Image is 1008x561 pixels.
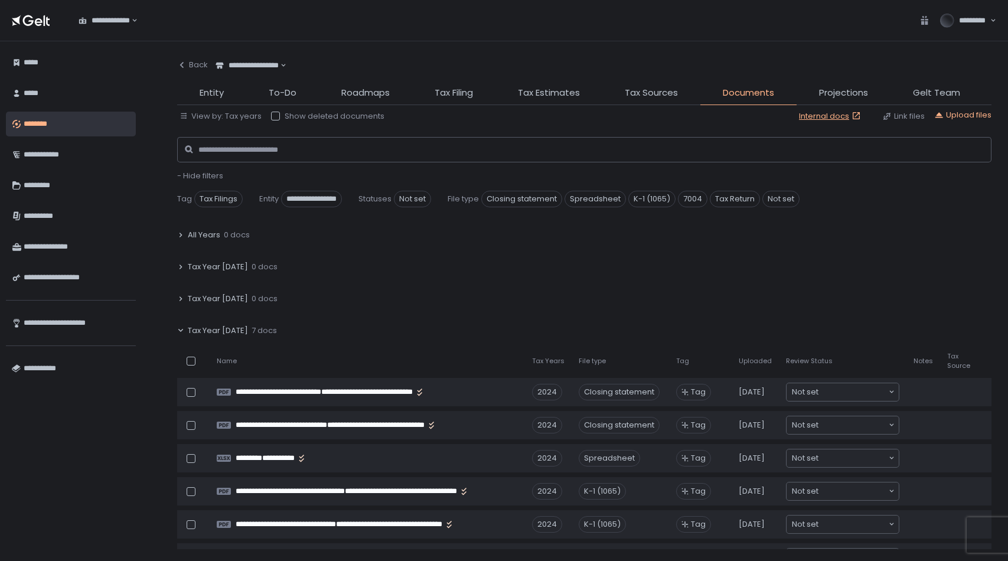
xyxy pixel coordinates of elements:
div: Back [177,60,208,70]
span: 0 docs [224,230,250,240]
div: Search for option [787,482,899,500]
div: 2024 [532,450,562,467]
button: View by: Tax years [180,111,262,122]
span: [DATE] [739,420,765,430]
span: Not set [792,518,818,530]
div: 2024 [532,384,562,400]
div: 2024 [532,516,562,533]
a: Internal docs [799,111,863,122]
div: K-1 (1065) [579,483,626,500]
input: Search for option [818,485,888,497]
span: File type [579,357,606,366]
span: Entity [200,86,224,100]
span: Documents [723,86,774,100]
span: Closing statement [481,191,562,207]
span: Tax Filings [194,191,243,207]
span: 0 docs [252,293,278,304]
span: Uploaded [739,357,772,366]
span: Notes [914,357,933,366]
span: Tax Year [DATE] [188,293,248,304]
span: Not set [792,452,818,464]
div: Spreadsheet [579,450,640,467]
div: Search for option [787,416,899,434]
span: Tax Sources [625,86,678,100]
span: Statuses [358,194,392,204]
span: Projections [819,86,868,100]
input: Search for option [818,452,888,464]
span: File type [448,194,479,204]
span: [DATE] [739,486,765,497]
span: [DATE] [739,453,765,464]
span: [DATE] [739,387,765,397]
button: Upload files [934,110,991,120]
div: Closing statement [579,384,660,400]
span: K-1 (1065) [628,191,676,207]
span: Tag [177,194,192,204]
div: Search for option [787,516,899,533]
span: All Years [188,230,220,240]
input: Search for option [818,419,888,431]
span: Spreadsheet [565,191,626,207]
div: Search for option [787,383,899,401]
span: Tag [691,387,706,397]
span: Tag [691,453,706,464]
div: 2024 [532,417,562,433]
div: 2024 [532,483,562,500]
span: Not set [394,191,431,207]
button: Link files [882,111,925,122]
span: To-Do [269,86,296,100]
input: Search for option [818,518,888,530]
div: Search for option [208,53,286,78]
div: K-1 (1065) [579,516,626,533]
span: Tax Years [532,357,565,366]
span: Gelt Team [913,86,960,100]
span: Tax Year [DATE] [188,325,248,336]
button: - Hide filters [177,171,223,181]
span: Tag [691,486,706,497]
button: Back [177,53,208,77]
div: Closing statement [579,417,660,433]
span: 7 docs [252,325,277,336]
span: Not set [762,191,800,207]
span: Roadmaps [341,86,390,100]
span: 0 docs [252,262,278,272]
div: Search for option [787,449,899,467]
span: - Hide filters [177,170,223,181]
span: Tag [691,420,706,430]
span: Tax Source [947,352,970,370]
span: Not set [792,485,818,497]
span: Tag [691,519,706,530]
span: Entity [259,194,279,204]
span: Name [217,357,237,366]
span: Not set [792,386,818,398]
span: Tax Year [DATE] [188,262,248,272]
span: Tag [676,357,689,366]
span: Tax Return [710,191,760,207]
input: Search for option [818,386,888,398]
span: Review Status [786,357,833,366]
div: Search for option [71,8,138,33]
span: [DATE] [739,519,765,530]
span: Not set [792,419,818,431]
span: Tax Estimates [518,86,580,100]
span: 7004 [678,191,707,207]
span: Tax Filing [435,86,473,100]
